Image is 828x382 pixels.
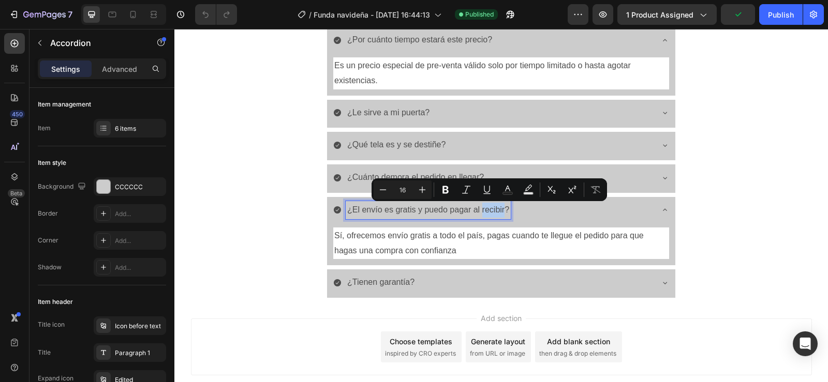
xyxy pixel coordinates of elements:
[302,284,351,295] span: Add section
[38,180,88,194] div: Background
[38,158,66,167] div: Item style
[38,209,58,218] div: Border
[4,4,77,25] button: 7
[68,8,72,21] p: 7
[211,320,282,329] span: inspired by CRO experts
[793,331,818,356] div: Open Intercom Messenger
[115,124,164,133] div: 6 items
[8,189,25,197] div: Beta
[759,4,803,25] button: Publish
[51,64,80,74] p: Settings
[314,9,430,20] span: Funda navideña - [DATE] 16:44:13
[38,348,51,357] div: Title
[115,263,164,272] div: Add...
[372,178,607,201] div: Editor contextual toolbar
[626,9,693,20] span: 1 product assigned
[768,9,794,20] div: Publish
[115,209,164,219] div: Add...
[38,297,73,307] div: Item header
[309,9,312,20] span: /
[38,100,91,109] div: Item management
[38,263,62,272] div: Shadow
[115,236,164,246] div: Add...
[115,348,164,358] div: Paragraph 1
[174,29,828,382] iframe: Design area
[38,124,51,133] div: Item
[617,4,717,25] button: 1 product assigned
[38,320,65,329] div: Title icon
[295,320,351,329] span: from URL or image
[38,236,58,245] div: Corner
[50,37,138,49] p: Accordion
[195,4,237,25] div: Undo/Redo
[10,110,25,118] div: 450
[365,320,442,329] span: then drag & drop elements
[215,307,278,318] div: Choose templates
[465,10,494,19] span: Published
[115,182,164,192] div: CCCCCC
[115,322,164,331] div: Icon before text
[373,307,436,318] div: Add blank section
[297,307,351,318] div: Generate layout
[102,64,137,74] p: Advanced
